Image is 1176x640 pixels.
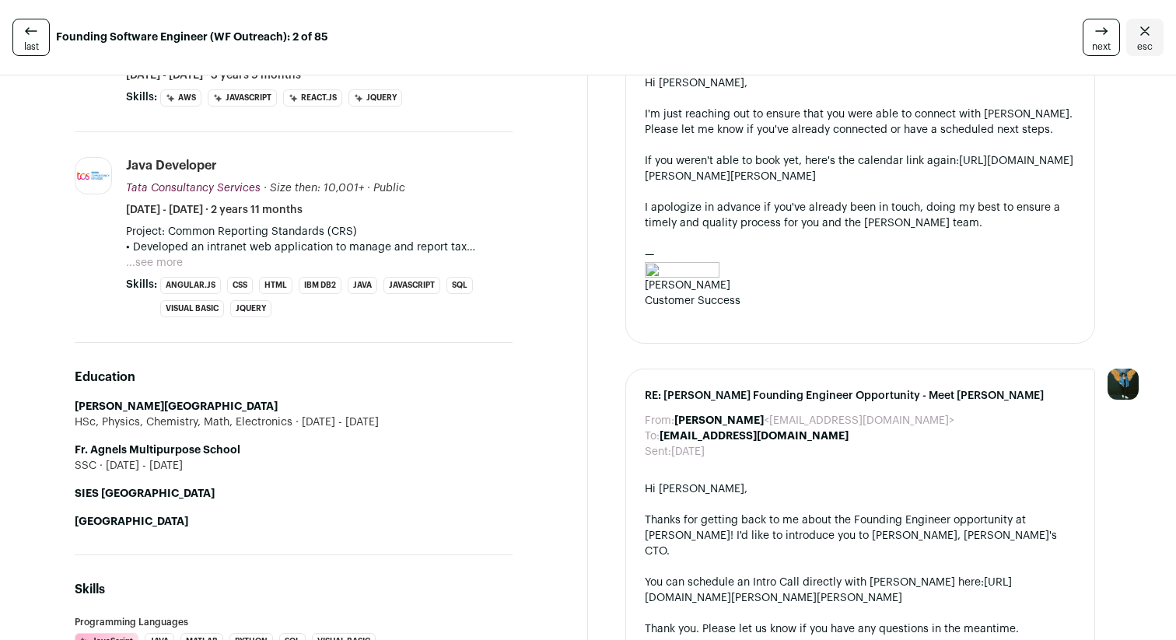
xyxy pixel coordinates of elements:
[348,89,402,107] li: jQuery
[259,277,292,294] li: HTML
[160,277,221,294] li: Angular.js
[1108,369,1139,400] img: 12031951-medium_jpg
[126,224,513,240] p: Project: Common Reporting Standards (CRS)
[160,89,201,107] li: AWS
[264,183,364,194] span: · Size then: 10,001+
[671,444,705,460] dd: [DATE]
[126,68,301,83] span: [DATE] - [DATE] · 3 years 9 months
[645,293,1076,309] div: Customer Success
[1137,40,1153,53] span: esc
[126,240,513,255] p: • Developed an intranet web application to manage and report tax information of the client databa...
[292,414,379,430] span: [DATE] - [DATE]
[75,580,513,599] h2: Skills
[12,19,50,56] a: last
[1083,19,1120,56] a: next
[299,277,341,294] li: IBM DB2
[645,247,1076,262] div: —
[75,170,111,182] img: 694bfb436ca21527c952760283136af14e95fb505e6abf45583669c527215871.png
[126,183,261,194] span: Tata Consultancy Services
[446,277,473,294] li: SQL
[645,75,1076,91] div: Hi [PERSON_NAME],
[373,183,405,194] span: Public
[126,202,303,218] span: [DATE] - [DATE] · 2 years 11 months
[75,516,188,527] strong: [GEOGRAPHIC_DATA]
[1126,19,1164,56] a: Close
[645,262,719,278] img: AD_4nXfN_Wdbo-9dN62kpSIH8EszFLdSX9Ee2SmTdSe9uclOz2fvlvqi_K2NFv-j8qjgcrqPyhWTkoaG637ThTiP2dTyvP11O...
[227,277,253,294] li: CSS
[645,388,1076,404] span: RE: [PERSON_NAME] Founding Engineer Opportunity - Meet [PERSON_NAME]
[645,481,1076,497] div: Hi [PERSON_NAME],
[645,575,1076,606] div: You can schedule an Intro Call directly with [PERSON_NAME] here:
[126,277,157,292] span: Skills:
[367,180,370,196] span: ·
[126,157,217,174] div: Java Developer
[645,444,671,460] dt: Sent:
[645,278,1076,293] div: [PERSON_NAME]
[75,368,513,386] h2: Education
[75,414,513,430] div: HSc, Physics, Chemistry, Math, Electronics
[126,89,157,105] span: Skills:
[645,621,1076,637] div: Thank you. Please let us know if you have any questions in the meantime.
[75,401,278,412] strong: [PERSON_NAME][GEOGRAPHIC_DATA]
[75,458,513,474] div: SSC
[96,458,183,474] span: [DATE] - [DATE]
[660,431,849,442] b: [EMAIL_ADDRESS][DOMAIN_NAME]
[160,300,224,317] li: Visual Basic
[75,445,240,456] strong: Fr. Agnels Multipurpose School
[645,512,1076,559] div: Thanks for getting back to me about the Founding Engineer opportunity at [PERSON_NAME]! I'd like ...
[383,277,440,294] li: JavaScript
[208,89,277,107] li: JavaScript
[24,40,39,53] span: last
[645,200,1076,231] div: I apologize in advance if you've already been in touch, doing my best to ensure a timely and qual...
[1092,40,1111,53] span: next
[645,153,1076,184] div: If you weren't able to book yet, here's the calendar link again:
[75,488,215,499] strong: SIES [GEOGRAPHIC_DATA]
[75,617,513,627] h3: Programming Languages
[126,255,183,271] button: ...see more
[645,107,1076,138] div: I'm just reaching out to ensure that you were able to connect with [PERSON_NAME]. Please let me k...
[674,413,954,428] dd: <[EMAIL_ADDRESS][DOMAIN_NAME]>
[645,428,660,444] dt: To:
[230,300,271,317] li: jQuery
[283,89,342,107] li: React.js
[348,277,377,294] li: Java
[56,30,328,45] strong: Founding Software Engineer (WF Outreach): 2 of 85
[645,413,674,428] dt: From:
[674,415,764,426] b: [PERSON_NAME]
